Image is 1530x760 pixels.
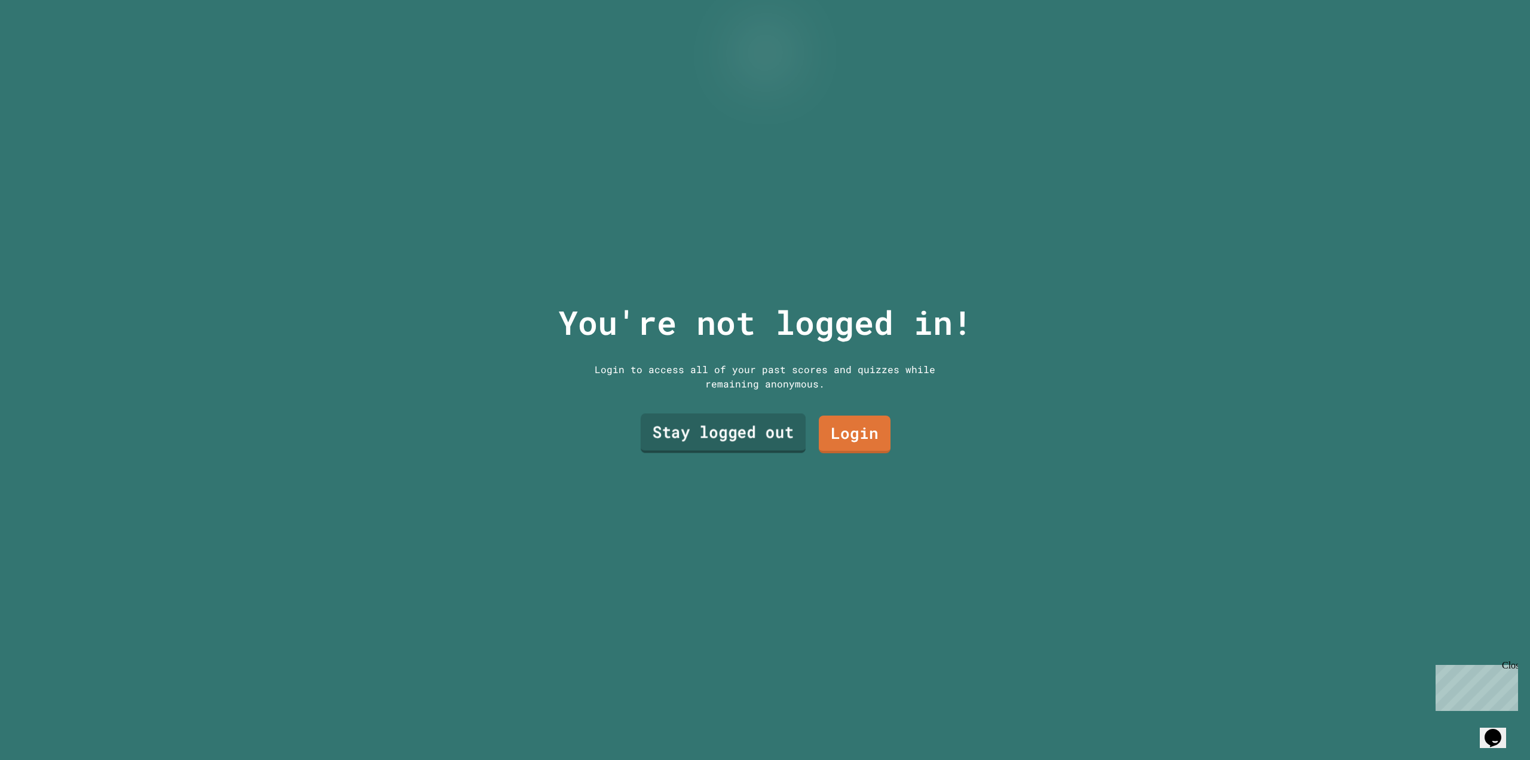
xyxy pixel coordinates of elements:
iframe: chat widget [1431,660,1518,711]
div: Chat with us now!Close [5,5,82,76]
div: Login to access all of your past scores and quizzes while remaining anonymous. [586,362,944,391]
p: You're not logged in! [558,298,972,347]
a: Stay logged out [641,414,806,453]
iframe: chat widget [1480,712,1518,748]
img: Logo.svg [741,18,789,78]
a: Login [819,416,891,453]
